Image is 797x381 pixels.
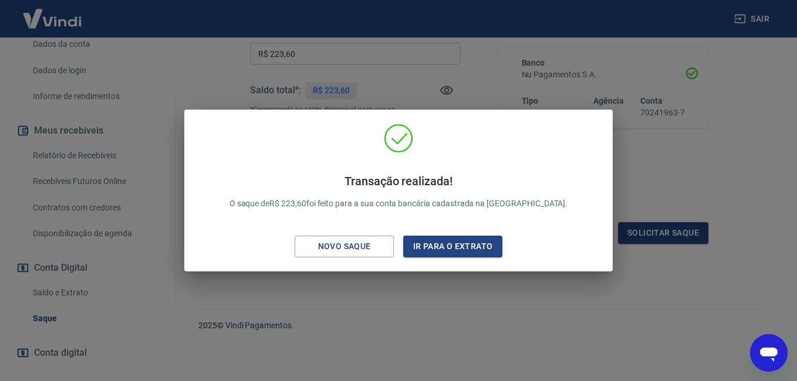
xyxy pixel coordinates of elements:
[403,236,502,257] button: Ir para o extrato
[295,236,394,257] button: Novo saque
[750,334,788,372] iframe: Botão para abrir a janela de mensagens
[229,174,568,188] h4: Transação realizada!
[304,239,385,254] div: Novo saque
[229,174,568,210] p: O saque de R$ 223,60 foi feito para a sua conta bancária cadastrada na [GEOGRAPHIC_DATA].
